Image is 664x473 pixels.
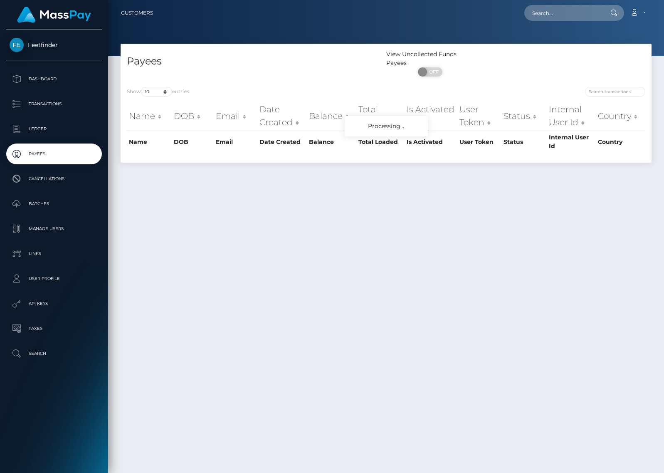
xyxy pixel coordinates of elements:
th: Name [127,101,172,131]
a: Cancellations [6,168,102,189]
p: Links [10,248,99,260]
span: Feetfinder [6,41,102,49]
th: Name [127,131,172,153]
p: Manage Users [10,223,99,235]
a: Links [6,243,102,264]
a: Search [6,343,102,364]
img: Feetfinder [10,38,24,52]
th: Is Activated [405,101,457,131]
th: DOB [172,131,213,153]
p: Search [10,347,99,360]
a: Taxes [6,318,102,339]
th: User Token [457,101,502,131]
p: Transactions [10,98,99,110]
p: Batches [10,198,99,210]
th: Status [501,131,547,153]
th: Internal User Id [547,101,596,131]
th: Balance [307,131,356,153]
a: Manage Users [6,218,102,239]
th: Country [596,101,645,131]
a: Payees [6,144,102,164]
select: Showentries [141,87,172,97]
a: Ledger [6,119,102,139]
label: Show entries [127,87,189,97]
th: Date Created [257,101,307,131]
img: MassPay Logo [17,7,91,23]
p: Payees [10,148,99,160]
p: API Keys [10,297,99,310]
a: Transactions [6,94,102,114]
input: Search transactions [585,87,645,97]
th: Email [214,101,258,131]
th: Country [596,131,645,153]
th: Email [214,131,258,153]
a: API Keys [6,293,102,314]
input: Search... [524,5,602,21]
h4: Payees [127,54,380,69]
p: User Profile [10,272,99,285]
th: Date Created [257,131,307,153]
a: User Profile [6,268,102,289]
span: OFF [422,67,443,77]
th: Internal User Id [547,131,596,153]
p: Cancellations [10,173,99,185]
th: Balance [307,101,356,131]
th: Is Activated [405,131,457,153]
th: DOB [172,101,213,131]
a: Dashboard [6,69,102,89]
th: Total Loaded [356,101,405,131]
p: Dashboard [10,73,99,85]
th: Total Loaded [356,131,405,153]
a: Customers [121,4,153,22]
p: Taxes [10,322,99,335]
div: View Uncollected Funds Payees [386,50,475,67]
th: Status [501,101,547,131]
div: Processing... [345,116,428,136]
a: Batches [6,193,102,214]
th: User Token [457,131,502,153]
p: Ledger [10,123,99,135]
